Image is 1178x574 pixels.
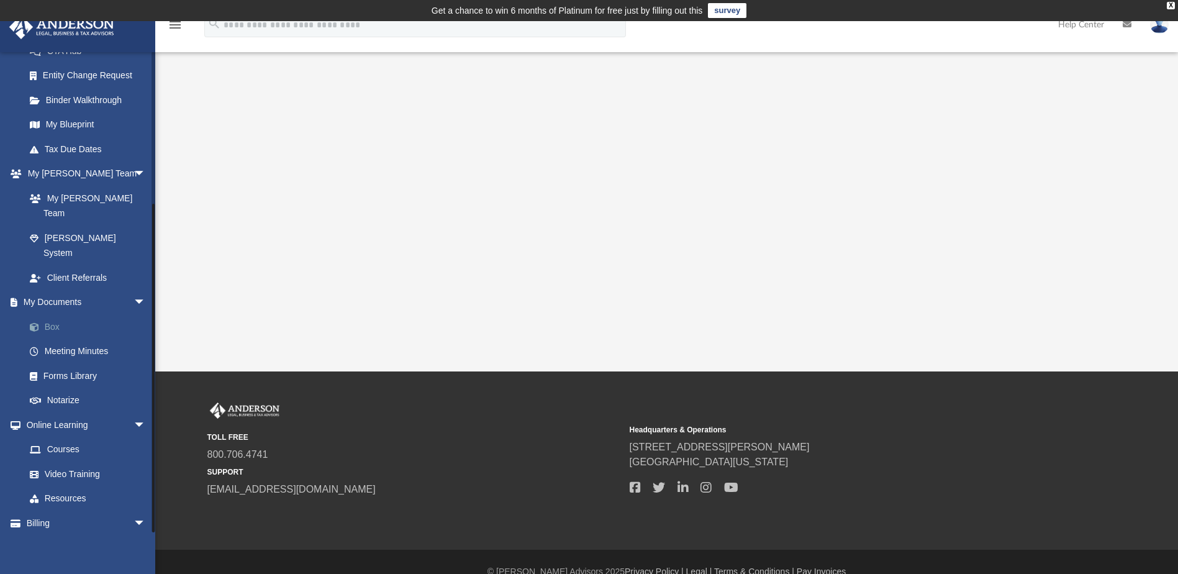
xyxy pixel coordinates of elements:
a: Entity Change Request [17,63,165,88]
a: My Blueprint [17,112,158,137]
i: search [207,17,221,30]
a: Forms Library [17,363,158,388]
a: Courses [17,437,158,462]
span: arrow_drop_down [134,412,158,438]
a: My [PERSON_NAME] Teamarrow_drop_down [9,162,158,186]
img: User Pic [1150,16,1169,34]
a: [PERSON_NAME] System [17,225,158,265]
a: survey [708,3,746,18]
a: Box [17,314,165,339]
a: [STREET_ADDRESS][PERSON_NAME] [630,442,810,452]
a: menu [168,24,183,32]
span: arrow_drop_down [134,290,158,316]
span: arrow_drop_down [134,162,158,187]
img: Anderson Advisors Platinum Portal [207,403,282,419]
div: Get a chance to win 6 months of Platinum for free just by filling out this [432,3,703,18]
a: Online Learningarrow_drop_down [9,412,158,437]
a: Resources [17,486,158,511]
small: TOLL FREE [207,432,621,443]
div: close [1167,2,1175,9]
a: Notarize [17,388,165,413]
a: My Documentsarrow_drop_down [9,290,165,315]
a: Binder Walkthrough [17,88,165,112]
a: Video Training [17,462,152,486]
i: menu [168,17,183,32]
a: 800.706.4741 [207,449,268,460]
small: SUPPORT [207,467,621,478]
small: Headquarters & Operations [630,424,1043,435]
img: Anderson Advisors Platinum Portal [6,15,118,39]
span: arrow_drop_down [134,511,158,536]
a: Meeting Minutes [17,339,165,364]
a: Tax Due Dates [17,137,165,162]
a: Client Referrals [17,265,158,290]
a: My [PERSON_NAME] Team [17,186,152,225]
a: Billingarrow_drop_down [9,511,165,535]
a: [EMAIL_ADDRESS][DOMAIN_NAME] [207,484,376,494]
a: [GEOGRAPHIC_DATA][US_STATE] [630,457,789,467]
